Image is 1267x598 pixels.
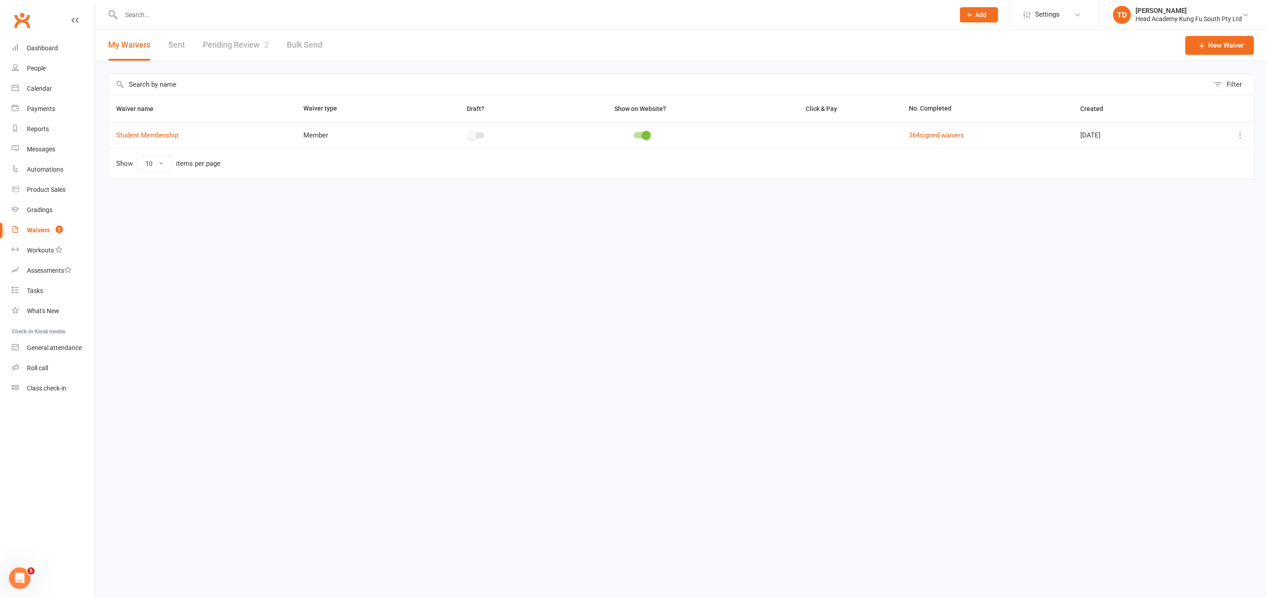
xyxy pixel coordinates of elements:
div: Class check-in [27,385,66,392]
div: TD [1113,6,1131,24]
span: Waiver name [116,105,163,112]
div: Dashboard [27,44,58,52]
button: Draft? [459,103,495,114]
button: Waiver name [116,103,163,114]
a: Tasks [12,281,95,301]
div: Automations [27,166,63,173]
button: Click & Pay [798,103,847,114]
input: Search... [118,9,948,21]
div: Payments [27,105,55,112]
th: Waiver type [295,95,415,122]
div: Gradings [27,206,53,213]
a: Gradings [12,200,95,220]
a: Reports [12,119,95,139]
span: Add [976,11,987,18]
a: Automations [12,159,95,180]
button: Filter [1210,74,1254,95]
span: Created [1080,105,1113,112]
div: Assessments [27,267,71,274]
div: [PERSON_NAME] [1135,7,1242,15]
div: Show [116,155,220,172]
div: Filter [1227,79,1242,90]
button: Show on Website? [606,103,676,114]
div: Workouts [27,247,54,254]
span: 5 [27,567,35,575]
span: Click & Pay [806,105,837,112]
a: Product Sales [12,180,95,200]
div: People [27,65,46,72]
button: Add [960,7,998,22]
a: New Waiver [1185,36,1254,55]
div: What's New [27,307,59,315]
td: Member [295,122,415,148]
a: What's New [12,301,95,321]
span: Draft? [467,105,485,112]
iframe: Intercom live chat [9,567,31,589]
div: Reports [27,125,49,133]
span: 2 [264,40,269,49]
div: items per page [176,160,220,168]
td: [DATE] [1072,122,1189,148]
a: People [12,58,95,79]
span: Settings [1035,4,1060,25]
a: Assessments [12,261,95,281]
a: Dashboard [12,38,95,58]
a: Student Membership [116,131,178,139]
div: Head Academy Kung Fu South Pty Ltd [1135,15,1242,23]
div: Roll call [27,364,48,372]
a: Payments [12,99,95,119]
a: General attendance kiosk mode [12,338,95,358]
a: Sent [168,30,185,61]
a: Messages [12,139,95,159]
div: Product Sales [27,186,66,193]
div: Waivers [27,226,50,234]
a: Waivers 2 [12,220,95,240]
th: No. Completed [901,95,1072,122]
a: Workouts [12,240,95,261]
a: Roll call [12,358,95,378]
a: Class kiosk mode [12,378,95,399]
div: Tasks [27,287,43,294]
div: General attendance [27,344,82,351]
a: Bulk Send [287,30,322,61]
input: Search by name [108,74,1210,95]
a: Clubworx [11,9,33,31]
button: Created [1080,103,1113,114]
button: My Waivers [108,30,150,61]
div: Calendar [27,85,52,92]
a: Calendar [12,79,95,99]
span: 2 [56,226,63,233]
a: Pending Review2 [203,30,269,61]
span: Show on Website? [614,105,666,112]
div: Messages [27,146,55,153]
a: 364signed waivers [909,131,964,139]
